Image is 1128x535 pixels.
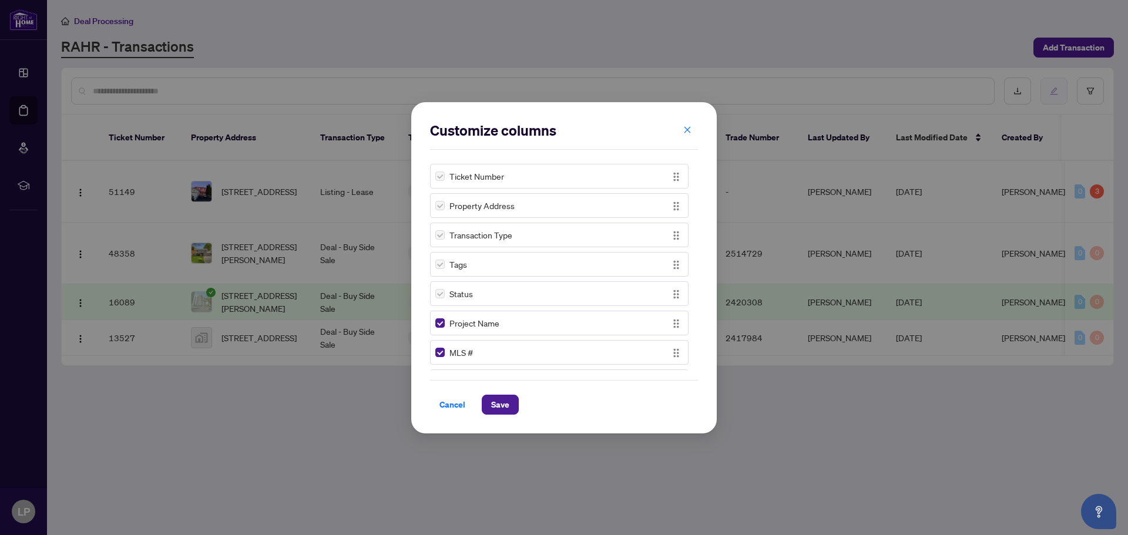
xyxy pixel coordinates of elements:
[683,125,691,133] span: close
[449,317,499,329] span: Project Name
[449,170,504,183] span: Ticket Number
[670,170,683,183] img: Drag Icon
[670,317,683,330] img: Drag Icon
[449,287,473,300] span: Status
[491,395,509,414] span: Save
[670,288,683,301] img: Drag Icon
[449,258,467,271] span: Tags
[449,199,515,212] span: Property Address
[669,198,683,213] button: Drag Icon
[670,229,683,242] img: Drag Icon
[449,346,473,359] span: MLS #
[430,121,698,140] h2: Customize columns
[669,345,683,359] button: Drag Icon
[669,228,683,242] button: Drag Icon
[430,223,689,247] div: Transaction TypeDrag Icon
[430,311,689,335] div: Project NameDrag Icon
[670,258,683,271] img: Drag Icon
[430,164,689,189] div: Ticket NumberDrag Icon
[430,281,689,306] div: StatusDrag Icon
[482,395,519,415] button: Save
[430,395,475,415] button: Cancel
[449,228,512,241] span: Transaction Type
[670,200,683,213] img: Drag Icon
[430,340,689,365] div: MLS #Drag Icon
[430,369,689,394] div: Trade NumberDrag Icon
[439,395,465,414] span: Cancel
[669,287,683,301] button: Drag Icon
[669,169,683,183] button: Drag Icon
[430,193,689,218] div: Property AddressDrag Icon
[670,346,683,359] img: Drag Icon
[669,316,683,330] button: Drag Icon
[1081,494,1116,529] button: Open asap
[669,257,683,271] button: Drag Icon
[430,252,689,277] div: TagsDrag Icon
